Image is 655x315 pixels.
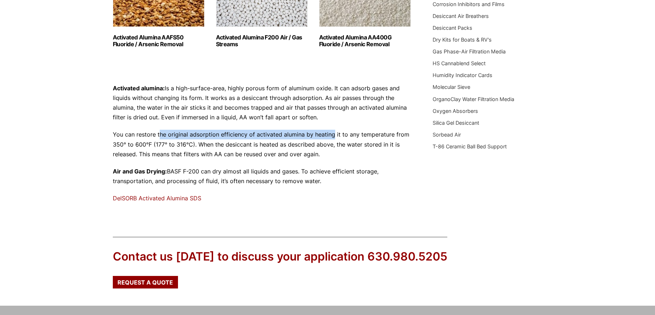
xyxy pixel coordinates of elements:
[433,13,489,19] a: Desiccant Air Breathers
[216,34,308,48] h2: Activated Alumina F200 Air / Gas Streams
[113,130,411,159] p: You can restore the original adsorption efficiency of activated alumina by heating it to any temp...
[113,168,167,175] strong: Air and Gas Drying:
[319,34,411,48] h2: Activated Alumina AA400G Fluoride / Arsenic Removal
[113,34,204,48] h2: Activated Alumina AAFS50 Fluoride / Arsenic Removal
[433,37,492,43] a: Dry Kits for Boats & RV's
[113,276,178,288] a: Request a Quote
[433,84,470,90] a: Molecular Sieve
[433,48,506,54] a: Gas Phase-Air Filtration Media
[113,195,201,202] a: DelSORB Activated Alumina SDS
[433,108,478,114] a: Oxygen Absorbers
[433,60,486,66] a: HS Cannablend Select
[113,83,411,123] p: Is a high-surface-area, highly porous form of aluminum oxide. It can adsorb gases and liquids wit...
[433,72,492,78] a: Humidity Indicator Cards
[433,132,461,138] a: Sorbead Air
[433,25,472,31] a: Desiccant Packs
[433,1,505,7] a: Corrosion Inhibitors and Films
[433,120,479,126] a: Silica Gel Desiccant
[117,280,173,285] span: Request a Quote
[433,96,514,102] a: OrganoClay Water Filtration Media
[113,249,447,265] div: Contact us [DATE] to discuss your application 630.980.5205
[113,167,411,186] p: BASF F-200 can dry almost all liquids and gases. To achieve efficient storage, transportation, an...
[433,143,507,149] a: T-86 Ceramic Ball Bed Support
[113,85,165,92] strong: Activated alumina:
